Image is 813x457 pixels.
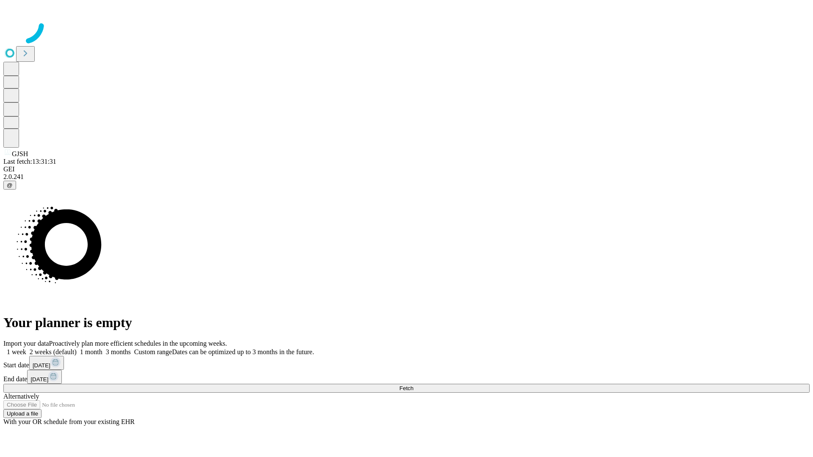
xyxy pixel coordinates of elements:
[3,384,810,393] button: Fetch
[3,393,39,400] span: Alternatively
[3,418,135,425] span: With your OR schedule from your existing EHR
[30,376,48,383] span: [DATE]
[3,181,16,190] button: @
[29,356,64,370] button: [DATE]
[3,315,810,330] h1: Your planner is empty
[7,348,26,355] span: 1 week
[49,340,227,347] span: Proactively plan more efficient schedules in the upcoming weeks.
[3,409,41,418] button: Upload a file
[33,362,50,369] span: [DATE]
[106,348,131,355] span: 3 months
[134,348,172,355] span: Custom range
[3,340,49,347] span: Import your data
[12,150,28,157] span: GJSH
[3,173,810,181] div: 2.0.241
[27,370,62,384] button: [DATE]
[30,348,77,355] span: 2 weeks (default)
[7,182,13,188] span: @
[172,348,314,355] span: Dates can be optimized up to 3 months in the future.
[80,348,102,355] span: 1 month
[3,356,810,370] div: Start date
[3,370,810,384] div: End date
[399,385,413,391] span: Fetch
[3,158,56,165] span: Last fetch: 13:31:31
[3,165,810,173] div: GEI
